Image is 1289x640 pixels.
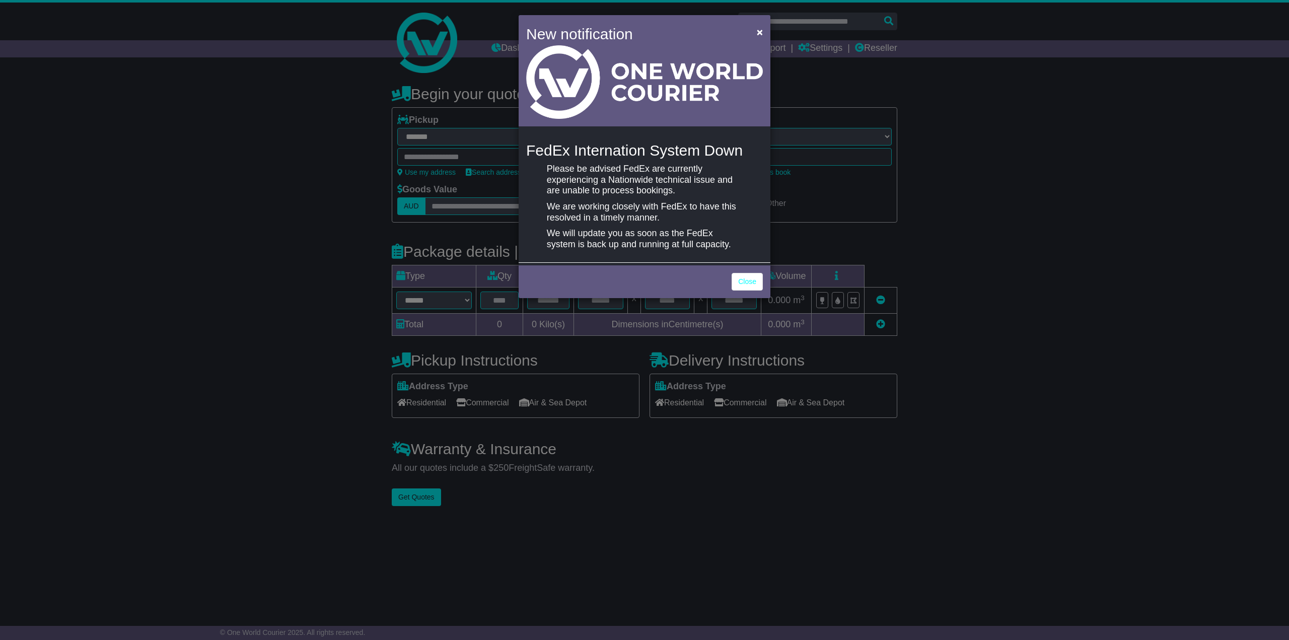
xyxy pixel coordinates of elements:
h4: FedEx Internation System Down [526,142,763,159]
span: × [757,26,763,38]
p: We will update you as soon as the FedEx system is back up and running at full capacity. [547,228,742,250]
a: Close [732,273,763,291]
p: Please be advised FedEx are currently experiencing a Nationwide technical issue and are unable to... [547,164,742,196]
button: Close [752,22,768,42]
h4: New notification [526,23,742,45]
img: Light [526,45,763,119]
p: We are working closely with FedEx to have this resolved in a timely manner. [547,201,742,223]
